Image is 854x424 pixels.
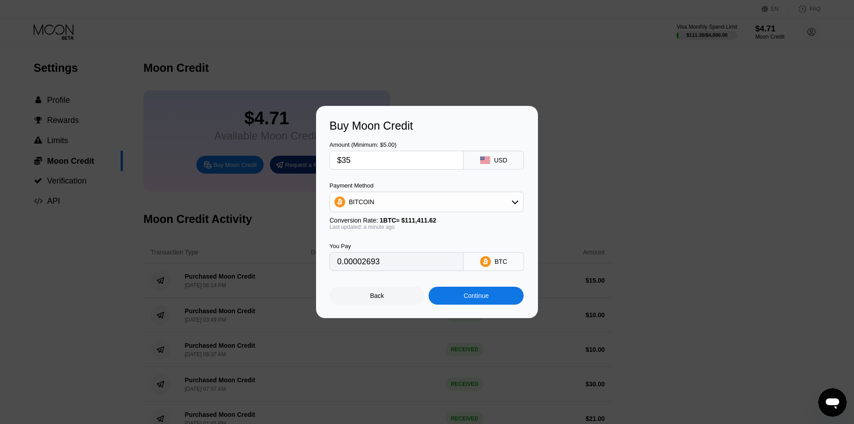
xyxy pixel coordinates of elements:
[330,193,523,211] div: BITCOIN
[329,119,525,132] div: Buy Moon Credit
[329,243,464,249] div: You Pay
[429,287,524,305] div: Continue
[349,198,374,205] div: BITCOIN
[329,287,425,305] div: Back
[337,151,456,169] input: $0.00
[370,292,384,299] div: Back
[329,217,524,224] div: Conversion Rate:
[329,182,524,189] div: Payment Method
[464,292,489,299] div: Continue
[494,258,507,265] div: BTC
[329,224,524,230] div: Last updated: a minute ago
[818,388,847,417] iframe: Button to launch messaging window
[380,217,436,224] span: 1 BTC ≈ $111,411.62
[494,157,507,164] div: USD
[329,141,464,148] div: Amount (Minimum: $5.00)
